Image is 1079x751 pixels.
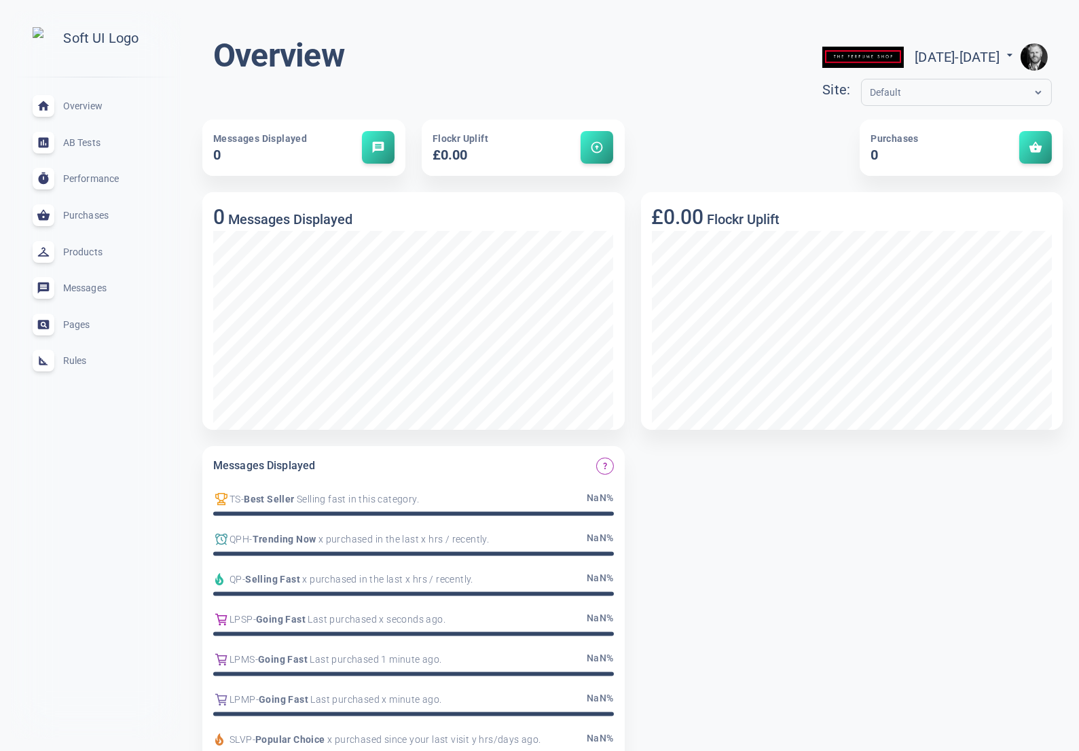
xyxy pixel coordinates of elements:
span: LPMS - [230,653,258,667]
a: Purchases [11,197,181,234]
span: Going Fast [256,612,306,627]
span: Messages Displayed [213,133,307,144]
h3: 0 [213,205,225,229]
h5: Messages Displayed [225,211,352,227]
span: Going Fast [259,693,308,707]
h1: Overview [213,35,344,76]
h6: Messages Displayed [213,457,315,475]
a: Messages [11,270,181,306]
span: Best Seller [244,492,294,507]
span: Popular Choice [255,733,325,747]
span: NaN % [587,611,614,627]
span: shopping_basket [1029,141,1042,154]
span: NaN % [587,691,614,708]
span: Flockr Uplift [433,133,488,144]
span: QP - [230,572,245,587]
h5: £0.00 [433,146,553,165]
span: Trending Now [253,532,316,547]
h3: £0.00 [652,205,704,229]
span: Last purchased 1 minute ago. [308,653,442,667]
span: Last purchased x minute ago. [308,693,442,707]
span: TS - [230,492,244,507]
span: Last purchased x seconds ago. [306,612,445,627]
span: NaN % [587,651,614,667]
span: question_mark [601,462,609,470]
h5: 0 [871,146,991,165]
a: Pages [11,306,181,343]
span: Going Fast [258,653,308,667]
span: Purchases [871,133,919,144]
a: Overview [11,88,181,125]
span: NaN % [587,491,614,507]
span: QPH - [230,532,253,547]
span: NaN % [587,731,614,748]
span: LPMP - [230,693,259,707]
span: NaN % [587,531,614,547]
a: Rules [11,343,181,380]
a: AB Tests [11,124,181,161]
span: Selling Fast [245,572,300,587]
span: LPSP - [230,612,256,627]
div: Site: [822,79,860,101]
span: SLVP - [230,733,255,747]
a: Performance [11,161,181,198]
span: NaN % [587,571,614,587]
h5: Flockr Uplift [704,211,780,227]
span: Selling fast in this category. [295,492,419,507]
span: x purchased in the last x hrs / recently. [316,532,489,547]
img: theperfumeshop [822,36,904,79]
img: e9922e3fc00dd5316fa4c56e6d75935f [1021,43,1048,71]
span: x purchased in the last x hrs / recently. [300,572,473,587]
a: Products [11,234,181,270]
img: Soft UI Logo [33,27,159,50]
span: x purchased since your last visit y hrs/days ago. [325,733,541,747]
button: Which Flockr messages are displayed the most [596,458,613,475]
h5: 0 [213,146,334,165]
span: message [371,141,385,154]
span: [DATE] - [DATE] [915,49,1017,65]
span: arrow_circle_up [590,141,604,154]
